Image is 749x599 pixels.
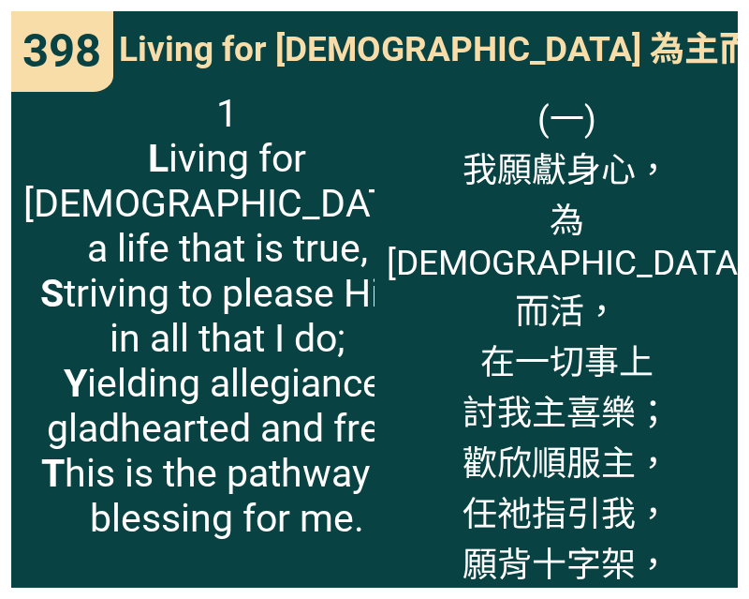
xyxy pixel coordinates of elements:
b: S [40,271,64,316]
span: 398 [22,24,101,78]
b: Y [64,361,87,406]
span: 1 iving for [DEMOGRAPHIC_DATA], a life that is true, triving to please Him in all that I do; ield... [23,91,432,541]
b: L [148,136,169,181]
b: T [41,451,65,496]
